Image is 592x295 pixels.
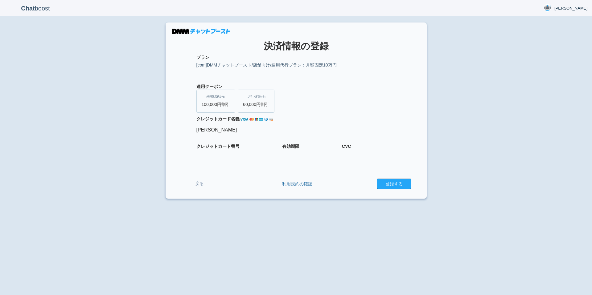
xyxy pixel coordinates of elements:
i: クレジット [196,116,218,121]
i: クレジット [196,144,218,149]
p: [初期設定費から] [202,95,230,98]
li: 60,000円割引 [238,90,274,113]
p: boost [5,1,66,16]
iframe: セキュアな有効期限入力フレーム [282,151,304,156]
p: [com]DMMチャットブースト/店舗向け/運用代行プラン：月額固定10万円 [196,62,396,68]
p: [プラン月額から] [243,95,269,98]
label: CVC [342,143,396,149]
span: [PERSON_NAME] [554,5,587,11]
li: 100,000円割引 [196,90,236,113]
label: カード名義 [196,116,396,122]
a: 戻る [181,178,218,189]
b: Chat [21,5,35,12]
iframe: セキュアなカード番号入力フレーム [196,151,246,156]
input: TARO KAIWA [196,123,396,137]
label: プラン [196,54,396,60]
a: 利用規約の確認 [282,181,312,187]
span: 適用クーポン [196,83,396,90]
label: 有効期限 [282,143,336,149]
button: 登録する [377,179,411,189]
label: カード番号 [196,143,276,149]
img: DMMチャットブースト [172,29,230,34]
img: User Image [544,4,551,12]
h1: 決済情報の登録 [181,41,411,51]
iframe: セキュアな CVC 入力フレーム [342,151,364,156]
